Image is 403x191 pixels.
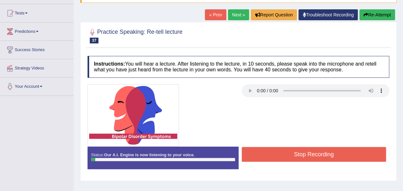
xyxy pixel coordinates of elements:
[104,152,195,157] strong: Our A.I. Engine is now listening to your voice.
[0,23,73,39] a: Predictions
[242,147,386,162] button: Stop Recording
[0,77,73,94] a: Your Account
[0,41,73,57] a: Success Stories
[88,27,182,43] h2: Practice Speaking: Re-tell lecture
[359,9,395,20] button: Re-Attempt
[90,38,98,43] span: 37
[205,9,226,20] a: « Prev
[298,9,358,20] a: Troubleshoot Recording
[0,4,73,20] a: Tests
[251,9,297,20] button: Report Question
[88,56,389,77] h4: You will hear a lecture. After listening to the lecture, in 10 seconds, please speak into the mic...
[0,59,73,75] a: Strategy Videos
[94,61,125,67] b: Instructions:
[88,147,239,169] div: Status:
[228,9,249,20] a: Next »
